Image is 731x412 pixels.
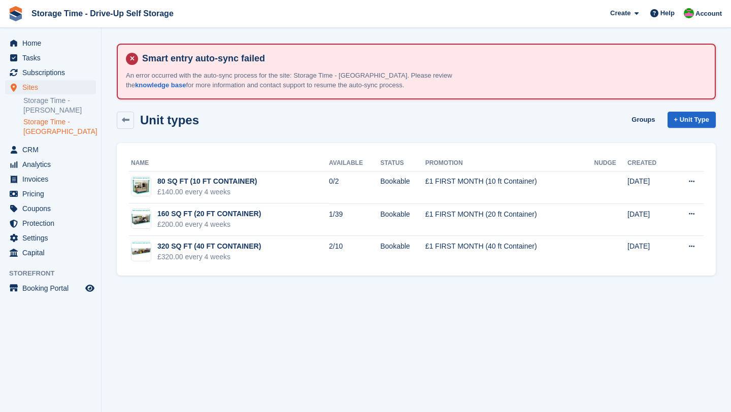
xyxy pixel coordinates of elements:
[22,216,83,230] span: Protection
[22,51,83,65] span: Tasks
[157,252,261,262] div: £320.00 every 4 weeks
[131,242,151,261] img: 10ft%20Container%20(80%20SQ%20FT).png
[22,281,83,295] span: Booking Portal
[380,171,425,203] td: Bookable
[22,187,83,201] span: Pricing
[27,5,178,22] a: Storage Time - Drive-Up Self Storage
[5,36,96,50] a: menu
[22,65,83,80] span: Subscriptions
[329,236,380,268] td: 2/10
[9,268,101,279] span: Storefront
[157,187,257,197] div: £140.00 every 4 weeks
[627,112,659,128] a: Groups
[5,281,96,295] a: menu
[5,187,96,201] a: menu
[126,71,481,90] p: An error occurred with the auto-sync process for the site: Storage Time - [GEOGRAPHIC_DATA]. Plea...
[627,203,671,236] td: [DATE]
[5,231,96,245] a: menu
[22,143,83,157] span: CRM
[5,80,96,94] a: menu
[329,171,380,203] td: 0/2
[380,236,425,268] td: Bookable
[22,246,83,260] span: Capital
[23,96,96,115] a: Storage Time - [PERSON_NAME]
[22,36,83,50] span: Home
[129,155,329,171] th: Name
[8,6,23,21] img: stora-icon-8386f47178a22dfd0bd8f6a31ec36ba5ce8667c1dd55bd0f319d3a0aa187defe.svg
[329,155,380,171] th: Available
[23,117,96,136] a: Storage Time - [GEOGRAPHIC_DATA]
[5,51,96,65] a: menu
[5,143,96,157] a: menu
[380,155,425,171] th: Status
[425,236,594,268] td: £1 FIRST MONTH (40 ft Container)
[425,171,594,203] td: £1 FIRST MONTH (10 ft Container)
[425,203,594,236] td: £1 FIRST MONTH (20 ft Container)
[380,203,425,236] td: Bookable
[329,203,380,236] td: 1/39
[5,157,96,171] a: menu
[695,9,722,19] span: Account
[627,236,671,268] td: [DATE]
[610,8,630,18] span: Create
[22,231,83,245] span: Settings
[157,219,261,230] div: £200.00 every 4 weeks
[22,80,83,94] span: Sites
[5,172,96,186] a: menu
[157,176,257,187] div: 80 SQ FT (10 FT CONTAINER)
[140,113,199,127] h2: Unit types
[22,157,83,171] span: Analytics
[131,177,151,196] img: 10ft%20Container%20(80%20SQ%20FT).jpg
[131,209,151,228] img: 10ft%20Container%20(80%20SQ%20FT)%20(1).jpg
[5,201,96,216] a: menu
[5,216,96,230] a: menu
[5,246,96,260] a: menu
[84,282,96,294] a: Preview store
[684,8,694,18] img: Saeed
[5,65,96,80] a: menu
[627,155,671,171] th: Created
[138,53,707,64] h4: Smart entry auto-sync failed
[627,171,671,203] td: [DATE]
[157,241,261,252] div: 320 SQ FT (40 FT CONTAINER)
[594,155,627,171] th: Nudge
[22,201,83,216] span: Coupons
[425,155,594,171] th: Promotion
[22,172,83,186] span: Invoices
[660,8,675,18] span: Help
[157,209,261,219] div: 160 SQ FT (20 FT CONTAINER)
[135,81,186,89] a: knowledge base
[668,112,716,128] a: + Unit Type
